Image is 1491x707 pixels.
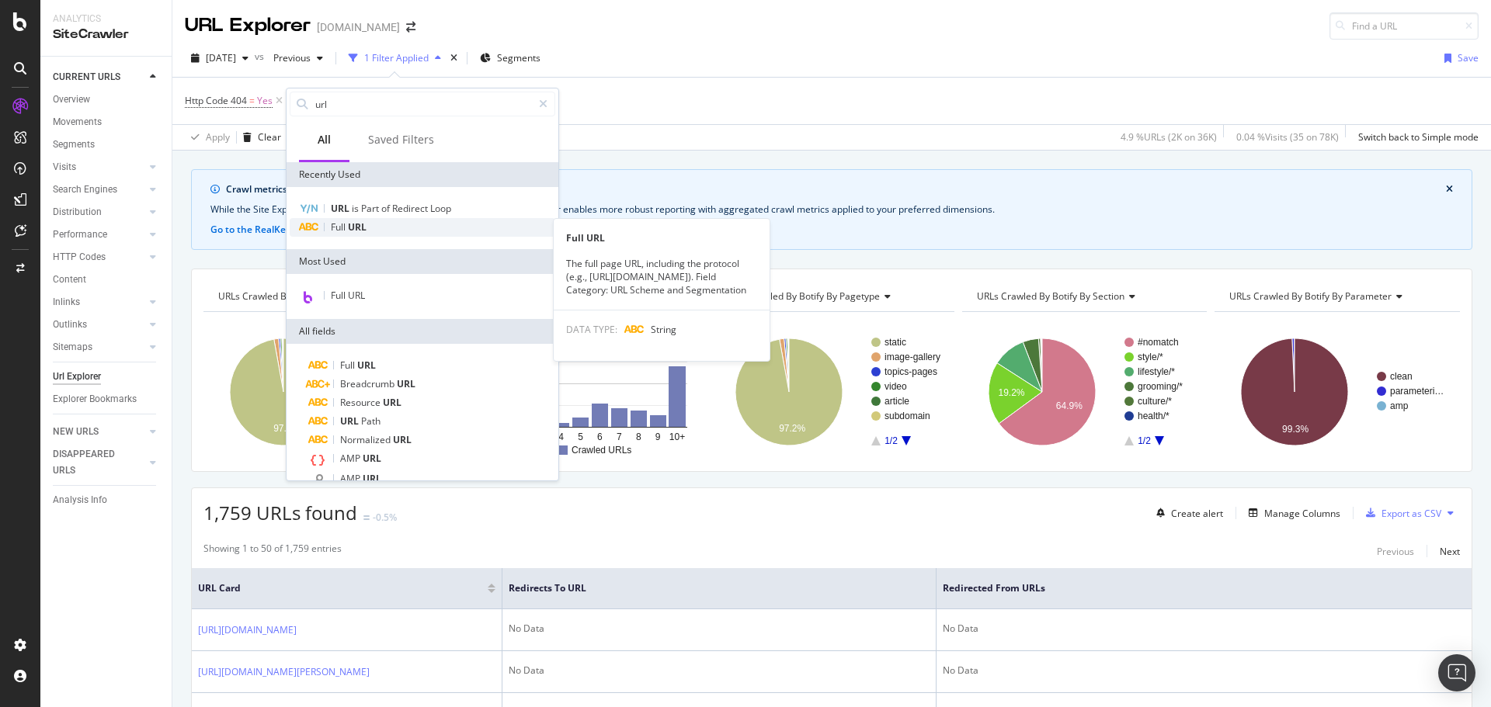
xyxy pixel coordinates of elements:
[53,92,90,108] div: Overview
[1458,51,1479,64] div: Save
[206,130,230,144] div: Apply
[1264,507,1340,520] div: Manage Columns
[364,51,429,64] div: 1 Filter Applied
[53,227,107,243] div: Performance
[1215,324,1458,459] div: A chart.
[977,289,1124,303] span: URLs Crawled By Botify By section
[509,581,906,595] span: Redirects to URL
[1282,424,1309,435] text: 99.3%
[267,51,311,64] span: Previous
[53,227,145,243] a: Performance
[287,162,558,187] div: Recently Used
[474,46,547,71] button: Segments
[340,414,361,428] span: URL
[368,132,434,147] div: Saved Filters
[885,381,907,392] text: video
[1056,400,1083,411] text: 64.9%
[1438,46,1479,71] button: Save
[1242,504,1340,522] button: Manage Columns
[709,324,952,459] div: A chart.
[885,396,909,407] text: article
[210,223,357,237] button: Go to the RealKeywords Explorer
[1377,545,1414,558] div: Previous
[1382,507,1441,520] div: Export as CSV
[1150,501,1223,525] button: Create alert
[340,452,363,465] span: AMP
[237,125,281,150] button: Clear
[578,431,583,442] text: 5
[554,257,770,296] div: The full page URL, including the protocol (e.g., [URL][DOMAIN_NAME]). Field Category: URL Scheme ...
[1226,284,1446,309] h4: URLs Crawled By Botify By parameter
[249,94,255,107] span: =
[363,515,370,520] img: Equal
[340,433,393,446] span: Normalized
[255,50,267,63] span: vs
[53,249,106,265] div: HTTP Codes
[53,272,86,288] div: Content
[363,452,381,465] span: URL
[352,202,361,215] span: is
[185,94,247,107] span: Http Code 404
[572,445,631,456] text: Crawled URLs
[185,46,255,71] button: [DATE]
[53,92,161,108] a: Overview
[191,169,1472,250] div: info banner
[342,46,447,71] button: 1 Filter Applied
[406,22,415,33] div: arrow-right-arrow-left
[53,26,159,43] div: SiteCrawler
[53,492,161,508] a: Analysis Info
[53,159,76,175] div: Visits
[721,284,940,309] h4: URLs Crawled By Botify By pagetype
[226,182,1446,196] div: Crawl metrics are now in the RealKeywords Explorer
[1390,386,1444,397] text: parameteri…
[1121,130,1217,144] div: 4.9 % URLs ( 2K on 36K )
[53,69,120,85] div: CURRENT URLS
[1358,130,1479,144] div: Switch back to Simple mode
[53,492,107,508] div: Analysis Info
[53,204,145,220] a: Distribution
[1138,352,1163,362] text: style/*
[636,431,641,442] text: 8
[53,114,102,130] div: Movements
[1229,289,1392,303] span: URLs Crawled By Botify By parameter
[53,114,161,130] a: Movements
[363,472,381,485] span: URL
[215,284,435,309] h4: URLs Crawled By Botify By pagetype
[554,231,770,244] div: Full URL
[53,272,161,288] a: Content
[943,622,1465,636] div: No Data
[430,202,451,215] span: Loop
[317,19,400,35] div: [DOMAIN_NAME]
[361,202,381,215] span: Part
[218,289,374,303] span: URLs Crawled By Botify By pagetype
[203,542,342,560] div: Showing 1 to 50 of 1,759 entries
[397,377,415,390] span: URL
[53,391,161,407] a: Explorer Bookmarks
[724,289,880,303] span: URLs Crawled By Botify By pagetype
[331,220,348,234] span: Full
[361,414,381,428] span: Path
[779,423,805,434] text: 97.2%
[669,431,684,442] text: 10+
[198,622,297,638] a: [URL][DOMAIN_NAME]
[566,323,617,336] span: DATA TYPE:
[1171,507,1223,520] div: Create alert
[53,317,87,333] div: Outlinks
[457,324,700,459] div: A chart.
[53,249,145,265] a: HTTP Codes
[885,435,898,446] text: 1/2
[962,324,1205,459] svg: A chart.
[314,92,532,116] input: Search by field name
[1236,130,1339,144] div: 0.04 % Visits ( 35 on 78K )
[1138,381,1183,392] text: grooming/*
[885,337,906,348] text: static
[53,12,159,26] div: Analytics
[318,132,331,147] div: All
[53,294,80,310] div: Inlinks
[257,90,273,112] span: Yes
[53,294,145,310] a: Inlinks
[198,664,370,680] a: [URL][DOMAIN_NAME][PERSON_NAME]
[1390,371,1413,382] text: clean
[203,324,447,459] div: A chart.
[509,664,930,678] div: No Data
